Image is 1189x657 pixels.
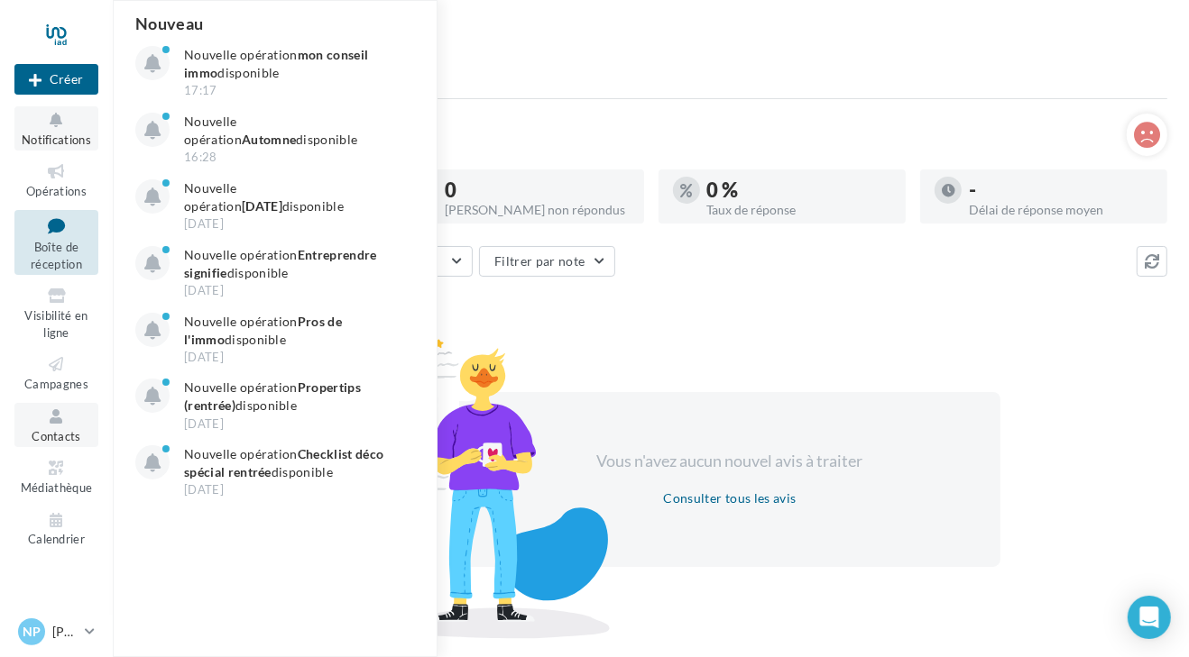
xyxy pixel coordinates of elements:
button: Filtrer par note [479,246,615,277]
div: Boîte de réception [134,29,1167,56]
div: Vous n'avez aucun nouvel avis à traiter [575,450,885,473]
p: [PERSON_NAME] [52,623,78,641]
a: NP [PERSON_NAME] [14,615,98,649]
a: Visibilité en ligne [14,282,98,343]
span: Visibilité en ligne [24,308,88,340]
span: Boîte de réception [31,240,82,271]
div: Nouvelle campagne [14,64,98,95]
a: Boîte de réception [14,210,98,276]
div: [PERSON_NAME] non répondus [445,204,629,216]
div: 0 % [707,180,891,200]
div: Délai de réponse moyen [969,204,1153,216]
span: Calendrier [28,533,85,547]
a: Campagnes [14,351,98,395]
a: Contacts [14,403,98,447]
span: Notifications [22,132,91,147]
span: NP [23,623,41,641]
div: - [969,180,1153,200]
div: Open Intercom Messenger [1128,596,1171,639]
div: 0 [445,180,629,200]
a: Calendrier [14,506,98,551]
span: Médiathèque [21,480,93,495]
span: Opérations [26,184,87,198]
button: Notifications [14,106,98,151]
button: Créer [14,64,98,95]
span: Campagnes [24,377,88,391]
a: Opérations [14,158,98,202]
button: Consulter tous les avis [656,488,803,509]
span: Contacts [32,429,81,443]
a: Médiathèque [14,454,98,498]
div: Taux de réponse [707,204,891,216]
